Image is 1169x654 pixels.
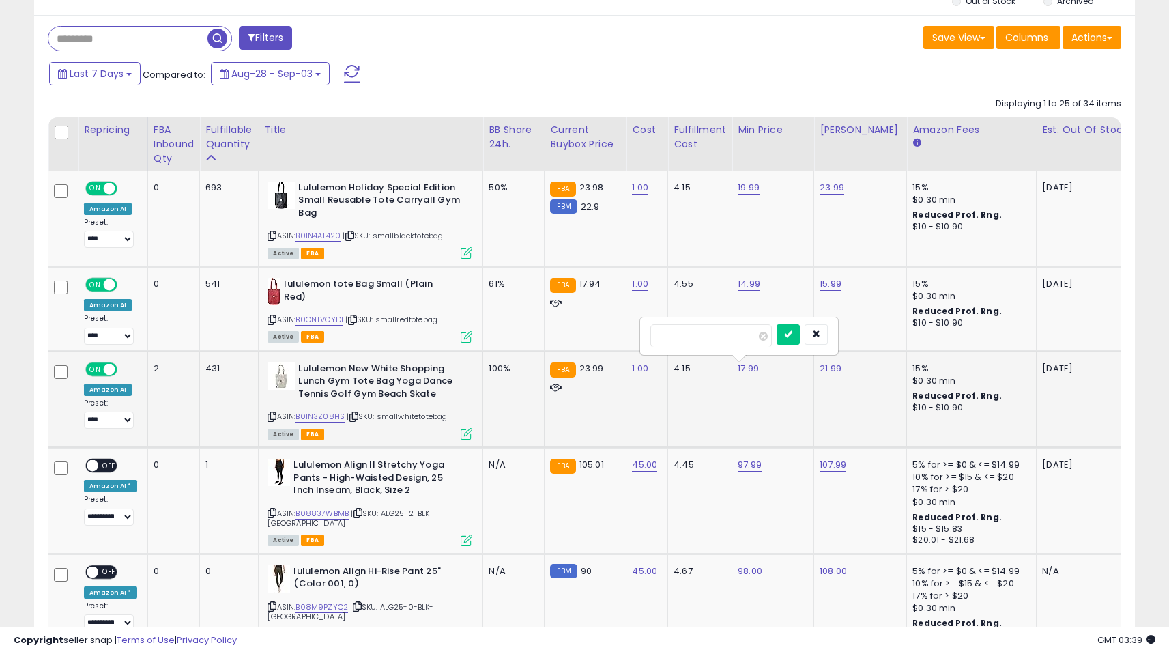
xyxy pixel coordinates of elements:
div: Amazon AI * [84,480,137,492]
div: 5% for >= $0 & <= $14.99 [912,459,1026,471]
a: 45.00 [632,458,657,472]
div: Preset: [84,314,137,345]
a: 21.99 [820,362,841,375]
p: N/A [1042,565,1161,578]
span: Compared to: [143,68,205,81]
span: FBA [301,248,324,259]
span: | SKU: smallredtotebag [345,314,437,325]
a: 14.99 [738,277,760,291]
span: All listings currently available for purchase on Amazon [268,429,299,440]
div: 15% [912,182,1026,194]
div: Amazon Fees [912,123,1030,137]
div: 2 [154,362,190,375]
div: $0.30 min [912,602,1026,614]
div: $10 - $10.90 [912,402,1026,414]
small: FBA [550,278,575,293]
span: ON [87,363,104,375]
span: All listings currently available for purchase on Amazon [268,331,299,343]
div: 0 [154,182,190,194]
span: OFF [98,460,120,472]
a: B08837WBMB [295,508,349,520]
span: ON [87,279,104,291]
a: B08M9PZYQ2 [295,601,348,613]
span: 23.98 [579,181,604,194]
div: 4.45 [674,459,721,471]
b: Lululemon Align II Stretchy Yoga Pants - High-Waisted Design, 25 Inch Inseam, Black, Size 2 [293,459,459,500]
a: 98.00 [738,565,762,578]
div: Amazon AI [84,299,132,311]
div: 17% for > $20 [912,590,1026,602]
div: 5% for >= $0 & <= $14.99 [912,565,1026,578]
div: 10% for >= $15 & <= $20 [912,578,1026,590]
div: ASIN: [268,182,472,257]
a: 1.00 [632,181,648,195]
div: 61% [489,278,534,290]
p: [DATE] [1042,362,1161,375]
span: FBA [301,535,324,546]
p: [DATE] [1042,182,1161,194]
span: OFF [115,279,137,291]
div: $0.30 min [912,375,1026,387]
div: 1 [205,459,248,471]
span: OFF [98,566,120,578]
a: 107.99 [820,458,846,472]
div: Est. Out Of Stock Date [1042,123,1166,137]
div: Fulfillment Cost [674,123,726,152]
div: 4.15 [674,362,721,375]
img: 31G5ZH9AlsL._SL40_.jpg [268,565,290,593]
div: $10 - $10.90 [912,317,1026,329]
button: Last 7 Days [49,62,141,85]
b: Reduced Prof. Rng. [912,390,1002,401]
div: 4.15 [674,182,721,194]
div: seller snap | | [14,634,237,647]
button: Filters [239,26,292,50]
a: 1.00 [632,362,648,375]
small: FBA [550,362,575,378]
div: 693 [205,182,248,194]
button: Columns [996,26,1060,49]
div: FBA inbound Qty [154,123,194,166]
div: 0 [154,565,190,578]
span: FBA [301,331,324,343]
div: ASIN: [268,278,472,341]
img: 31UHBhCAC8L._SL40_.jpg [268,459,290,486]
div: $10 - $10.90 [912,221,1026,233]
small: FBM [550,199,577,214]
a: 1.00 [632,277,648,291]
span: 22.9 [581,200,600,213]
img: 41iTj6KP04L._SL40_.jpg [268,278,280,305]
span: 90 [581,565,592,578]
div: Preset: [84,218,137,248]
div: Preset: [84,601,137,632]
a: 97.99 [738,458,762,472]
div: N/A [489,565,534,578]
a: Terms of Use [117,634,175,646]
p: [DATE] [1042,278,1161,290]
span: 23.99 [579,362,604,375]
div: ASIN: [268,565,472,638]
a: 19.99 [738,181,760,195]
a: B01N3Z08HS [295,411,345,423]
div: $15 - $15.83 [912,524,1026,535]
small: FBM [550,564,577,578]
div: 17% for > $20 [912,483,1026,496]
div: Fulfillable Quantity [205,123,252,152]
button: Aug-28 - Sep-03 [211,62,330,85]
span: Columns [1005,31,1048,44]
small: Amazon Fees. [912,137,921,150]
div: Amazon AI [84,203,132,215]
span: All listings currently available for purchase on Amazon [268,248,299,259]
div: Current Buybox Price [550,123,620,152]
span: OFF [115,363,137,375]
b: lululemon Align Hi-Rise Pant 25" (Color 001, 0) [293,565,459,594]
div: $0.30 min [912,496,1026,509]
div: Preset: [84,399,137,429]
span: | SKU: ALG25-0-BLK-[GEOGRAPHIC_DATA] [268,601,433,622]
a: 15.99 [820,277,841,291]
button: Actions [1063,26,1121,49]
div: Amazon AI [84,384,132,396]
div: 4.55 [674,278,721,290]
b: Reduced Prof. Rng. [912,511,1002,523]
a: 45.00 [632,565,657,578]
div: 4.67 [674,565,721,578]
